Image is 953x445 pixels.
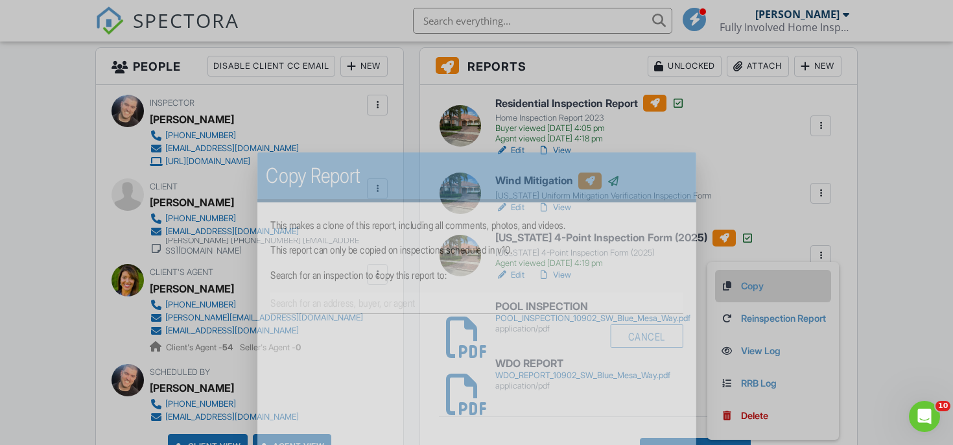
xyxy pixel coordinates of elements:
[610,324,683,348] div: Cancel
[270,293,683,314] input: Search for an address, buyer, or agent
[270,218,683,232] p: This makes a clone of this report, including all comments, photos, and videos.
[935,401,950,411] span: 10
[270,243,683,257] p: This report can only be copied on inspections scheduled in v10.
[909,401,940,432] iframe: Intercom live chat
[270,268,683,282] p: Search for an inspection to copy this report to:
[266,163,687,189] h2: Copy Report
